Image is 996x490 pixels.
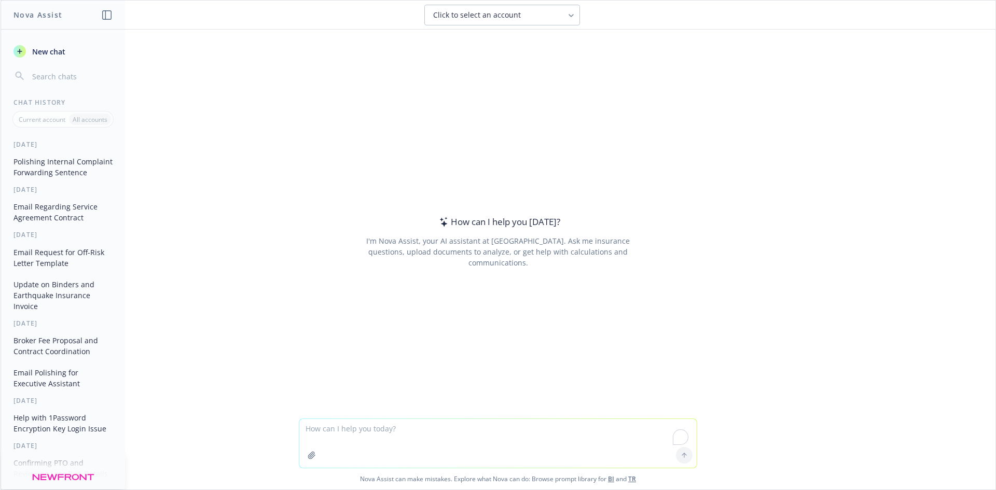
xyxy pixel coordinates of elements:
[9,332,117,360] button: Broker Fee Proposal and Contract Coordination
[1,140,125,149] div: [DATE]
[352,235,644,268] div: I'm Nova Assist, your AI assistant at [GEOGRAPHIC_DATA]. Ask me insurance questions, upload docum...
[9,244,117,272] button: Email Request for Off-Risk Letter Template
[9,364,117,392] button: Email Polishing for Executive Assistant
[73,115,107,124] p: All accounts
[9,454,117,482] button: Confirming PTO and Reviewing Loss Run Details
[9,409,117,437] button: Help with 1Password Encryption Key Login Issue
[1,98,125,107] div: Chat History
[9,42,117,61] button: New chat
[1,185,125,194] div: [DATE]
[628,474,636,483] a: TR
[9,198,117,226] button: Email Regarding Service Agreement Contract
[19,115,65,124] p: Current account
[608,474,614,483] a: BI
[30,69,113,83] input: Search chats
[1,396,125,405] div: [DATE]
[1,319,125,328] div: [DATE]
[433,10,521,20] span: Click to select an account
[424,5,580,25] button: Click to select an account
[1,441,125,450] div: [DATE]
[1,230,125,239] div: [DATE]
[436,215,560,229] div: How can I help you [DATE]?
[13,9,62,20] h1: Nova Assist
[9,153,117,181] button: Polishing Internal Complaint Forwarding Sentence
[30,46,65,57] span: New chat
[5,468,991,489] span: Nova Assist can make mistakes. Explore what Nova can do: Browse prompt library for and
[9,276,117,315] button: Update on Binders and Earthquake Insurance Invoice
[299,419,697,468] textarea: To enrich screen reader interactions, please activate Accessibility in Grammarly extension settings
